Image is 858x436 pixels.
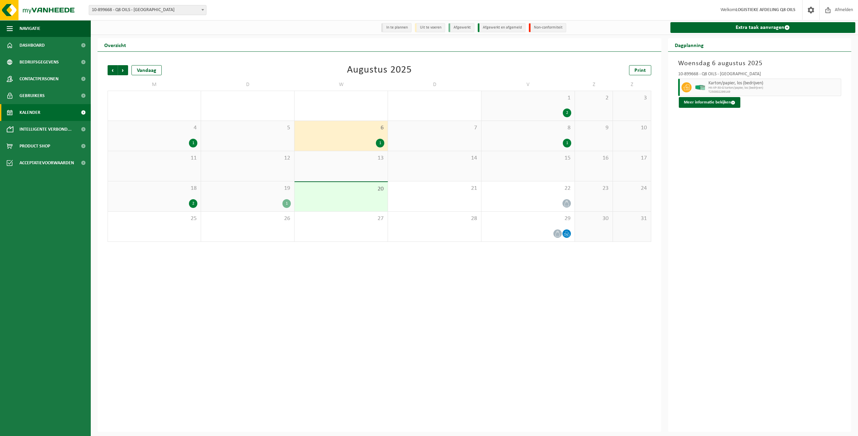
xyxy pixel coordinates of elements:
span: Bedrijfsgegevens [19,54,59,71]
span: 23 [578,185,609,192]
span: 7 [391,124,478,132]
span: 2 [578,94,609,102]
span: 13 [298,155,384,162]
span: 22 [485,185,571,192]
span: 1 [485,94,571,102]
li: Uit te voeren [415,23,445,32]
span: T250002299149 [708,90,840,94]
span: Kalender [19,104,40,121]
span: Product Shop [19,138,50,155]
h2: Dagplanning [668,38,710,51]
span: 19 [204,185,291,192]
span: 16 [578,155,609,162]
span: 8 [485,124,571,132]
div: Vandaag [131,65,162,75]
span: 10 [616,124,647,132]
span: Print [634,68,646,73]
td: V [481,79,575,91]
span: 6 [298,124,384,132]
span: 24 [616,185,647,192]
div: 2 [189,199,197,208]
span: 4 [111,124,197,132]
td: D [388,79,481,91]
span: 25 [111,215,197,222]
span: 15 [485,155,571,162]
li: Afgewerkt [448,23,474,32]
span: 28 [391,215,478,222]
span: 29 [485,215,571,222]
img: HK-XP-30-GN-00 [695,85,705,90]
div: 10-899668 - Q8 OILS - [GEOGRAPHIC_DATA] [678,72,842,79]
td: M [108,79,201,91]
span: Intelligente verbond... [19,121,72,138]
span: 26 [204,215,291,222]
span: 31 [616,215,647,222]
span: HK-XP-30-G karton/papier, los (bedrijven) [708,86,840,90]
a: Extra taak aanvragen [670,22,856,33]
li: In te plannen [381,23,412,32]
span: Vorige [108,65,118,75]
a: Print [629,65,651,75]
div: 1 [189,139,197,147]
span: Gebruikers [19,87,45,104]
span: 30 [578,215,609,222]
h2: Overzicht [97,38,133,51]
span: Contactpersonen [19,71,58,87]
td: W [295,79,388,91]
strong: LOGISTIEKE AFDELING Q8 OILS [736,7,795,12]
div: 2 [563,108,571,117]
span: Dashboard [19,37,45,54]
td: D [201,79,295,91]
td: Z [613,79,651,91]
span: 21 [391,185,478,192]
div: 1 [282,199,291,208]
span: 14 [391,155,478,162]
span: 9 [578,124,609,132]
span: Karton/papier, los (bedrijven) [708,81,840,86]
span: 5 [204,124,291,132]
span: 20 [298,185,384,193]
h3: Woensdag 6 augustus 2025 [678,58,842,69]
span: 17 [616,155,647,162]
div: Augustus 2025 [347,65,412,75]
span: 18 [111,185,197,192]
li: Afgewerkt en afgemeld [478,23,525,32]
button: Meer informatie bekijken [679,97,740,108]
td: Z [575,79,613,91]
span: 12 [204,155,291,162]
span: Navigatie [19,20,40,37]
div: 1 [376,139,384,147]
div: 1 [563,139,571,147]
span: 3 [616,94,647,102]
span: Acceptatievoorwaarden [19,155,74,171]
span: 10-899668 - Q8 OILS - ANTWERPEN [89,5,206,15]
li: Non-conformiteit [529,23,566,32]
span: 11 [111,155,197,162]
span: 27 [298,215,384,222]
span: Volgende [118,65,128,75]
